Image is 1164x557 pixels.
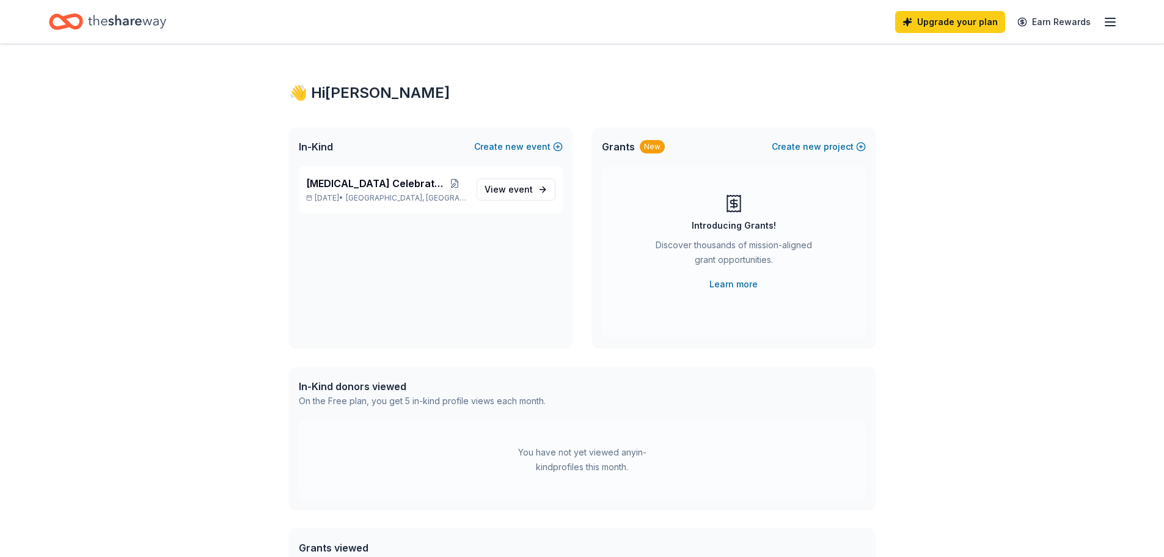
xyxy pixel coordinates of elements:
div: Grants viewed [299,540,539,555]
div: In-Kind donors viewed [299,379,546,394]
div: You have not yet viewed any in-kind profiles this month. [506,445,659,474]
span: new [803,139,821,154]
a: Home [49,7,166,36]
div: Introducing Grants! [692,218,776,233]
span: In-Kind [299,139,333,154]
a: View event [477,179,555,201]
div: On the Free plan, you get 5 in-kind profile views each month. [299,394,546,408]
div: Discover thousands of mission-aligned grant opportunities. [651,238,817,272]
div: 👋 Hi [PERSON_NAME] [289,83,876,103]
span: event [508,184,533,194]
p: [DATE] • [306,193,467,203]
div: New [640,140,665,153]
span: Grants [602,139,635,154]
span: View [485,182,533,197]
span: [GEOGRAPHIC_DATA], [GEOGRAPHIC_DATA] [346,193,466,203]
a: Upgrade your plan [895,11,1005,33]
span: [MEDICAL_DATA] Celebration [306,176,444,191]
button: Createnewproject [772,139,866,154]
a: Earn Rewards [1010,11,1098,33]
button: Createnewevent [474,139,563,154]
span: new [505,139,524,154]
a: Learn more [709,277,758,292]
